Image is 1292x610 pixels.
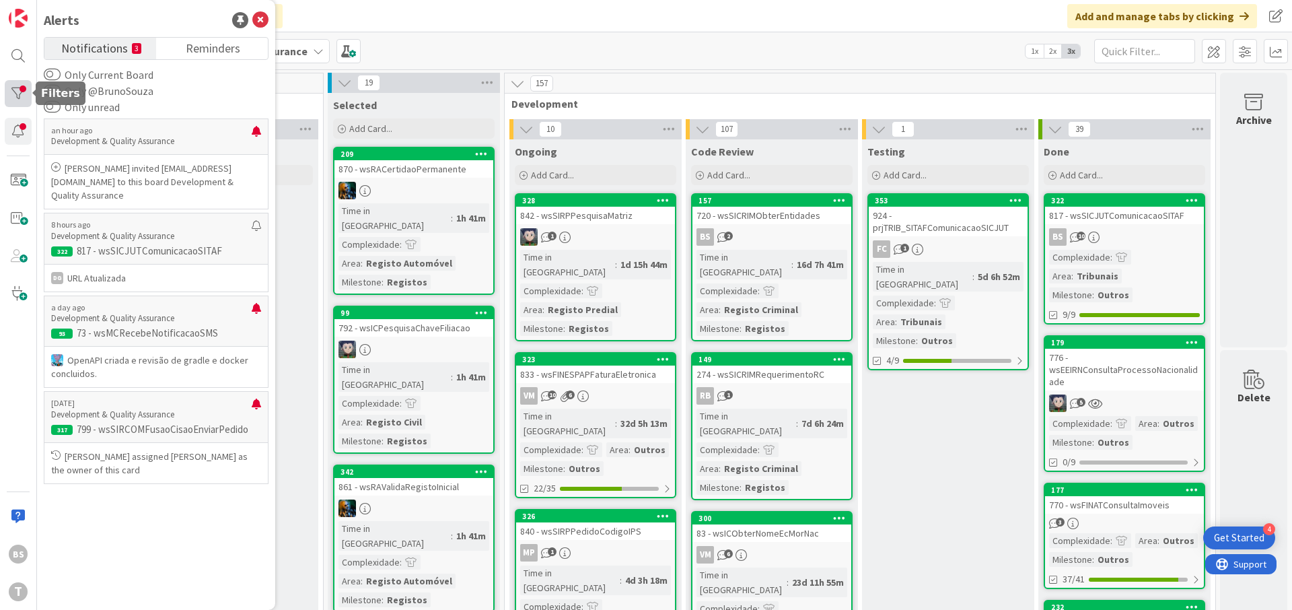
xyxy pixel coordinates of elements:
[698,196,851,205] div: 157
[1049,395,1067,412] img: LS
[44,100,61,114] button: Only unread
[338,203,451,233] div: Time in [GEOGRAPHIC_DATA]
[44,213,268,292] a: 8 hours agoDevelopment & Quality Assurance322817 - wsSICJUTComunicacaoSITAFDGURL Atualizada
[51,353,261,380] p: OpenAPI criada e revisão de gradle e docker concluidos.
[516,207,675,224] div: 842 - wsSIRPPesquisaMatriz
[873,333,916,348] div: Milestone
[534,481,556,496] span: 22/35
[338,434,382,448] div: Milestone
[9,545,28,564] div: BS
[1092,435,1094,450] span: :
[615,257,617,272] span: :
[334,341,493,358] div: LS
[51,303,252,312] p: a day ago
[44,99,120,115] label: Only unread
[563,321,565,336] span: :
[867,145,905,158] span: Testing
[51,126,252,135] p: an hour ago
[1067,4,1257,28] div: Add and manage tabs by clicking
[691,145,754,158] span: Code Review
[51,272,63,284] div: DG
[873,262,972,292] div: Time in [GEOGRAPHIC_DATA]
[340,308,493,318] div: 99
[334,307,493,337] div: 99792 - wsICPesquisaChaveFiliacao
[1045,195,1204,207] div: 322
[516,366,675,383] div: 833 - wsFINESPAPFaturaEletronica
[382,275,384,290] span: :
[334,148,493,160] div: 209
[539,121,562,137] span: 10
[1049,228,1067,246] div: BS
[1110,533,1112,548] span: :
[44,68,61,81] button: Only Current Board
[696,409,796,438] div: Time in [GEOGRAPHIC_DATA]
[1263,523,1275,535] div: 4
[1214,531,1264,545] div: Get Started
[721,461,801,476] div: Registo Criminal
[516,195,675,207] div: 328
[1045,484,1204,514] div: 177770 - wsFINATConsultaImoveis
[1094,435,1133,450] div: Outros
[516,510,675,522] div: 326
[51,230,252,242] p: Development & Quality Assurance
[1094,287,1133,302] div: Outros
[51,162,261,202] p: [PERSON_NAME] invited [EMAIL_ADDRESS][DOMAIN_NAME] to this board Development & Quality Assurance
[382,592,384,607] span: :
[869,195,1028,236] div: 353924 - prjTRIB_SITAFComunicacaoSICJUT
[1049,250,1110,265] div: Complexidade
[1092,552,1094,567] span: :
[520,461,563,476] div: Milestone
[1049,533,1110,548] div: Complexidade
[916,333,918,348] span: :
[453,529,489,543] div: 1h 41m
[1073,269,1122,283] div: Tribunais
[565,321,612,336] div: Registos
[886,353,899,368] span: 4/9
[606,442,629,457] div: Area
[361,256,363,271] span: :
[522,196,675,205] div: 328
[516,195,675,224] div: 328842 - wsSIRPPesquisaMatriz
[544,302,621,317] div: Registo Predial
[873,240,890,258] div: FC
[581,283,583,298] span: :
[1094,552,1133,567] div: Outros
[617,257,671,272] div: 1d 15h 44m
[1026,44,1044,58] span: 1x
[51,246,73,257] div: 322
[622,573,671,588] div: 4d 3h 18m
[338,555,400,570] div: Complexidade
[515,352,676,498] a: 323833 - wsFINESPAPFaturaEletronicaVMTime in [GEOGRAPHIC_DATA]:32d 5h 13mComplexidade:Area:Outros...
[548,232,557,240] span: 1
[1092,287,1094,302] span: :
[869,207,1028,236] div: 924 - prjTRIB_SITAFComunicacaoSICJUT
[696,442,758,457] div: Complexidade
[1110,416,1112,431] span: :
[793,257,847,272] div: 16d 7h 41m
[566,391,575,399] span: 6
[333,306,495,454] a: 99792 - wsICPesquisaChaveFiliacaoLSTime in [GEOGRAPHIC_DATA]:1h 41mComplexidade:Area:Registo Civi...
[1157,416,1159,431] span: :
[897,314,945,329] div: Tribunais
[357,75,380,91] span: 19
[692,207,851,224] div: 720 - wsSICRIMObterEntidades
[186,38,240,57] span: Reminders
[334,182,493,199] div: JC
[522,512,675,521] div: 326
[520,302,542,317] div: Area
[692,512,851,524] div: 300
[696,283,758,298] div: Complexidade
[692,353,851,383] div: 149274 - wsSICRIMRequerimentoRC
[867,193,1029,370] a: 353924 - prjTRIB_SITAFComunicacaoSICJUTFCTime in [GEOGRAPHIC_DATA]:5d 6h 52mComplexidade:Area:Tri...
[1044,44,1062,58] span: 2x
[873,296,934,310] div: Complexidade
[796,416,798,431] span: :
[719,461,721,476] span: :
[721,302,801,317] div: Registo Criminal
[338,500,356,517] img: JC
[520,387,538,405] div: VM
[1060,169,1103,181] span: Add Card...
[338,592,382,607] div: Milestone
[581,442,583,457] span: :
[338,396,400,411] div: Complexidade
